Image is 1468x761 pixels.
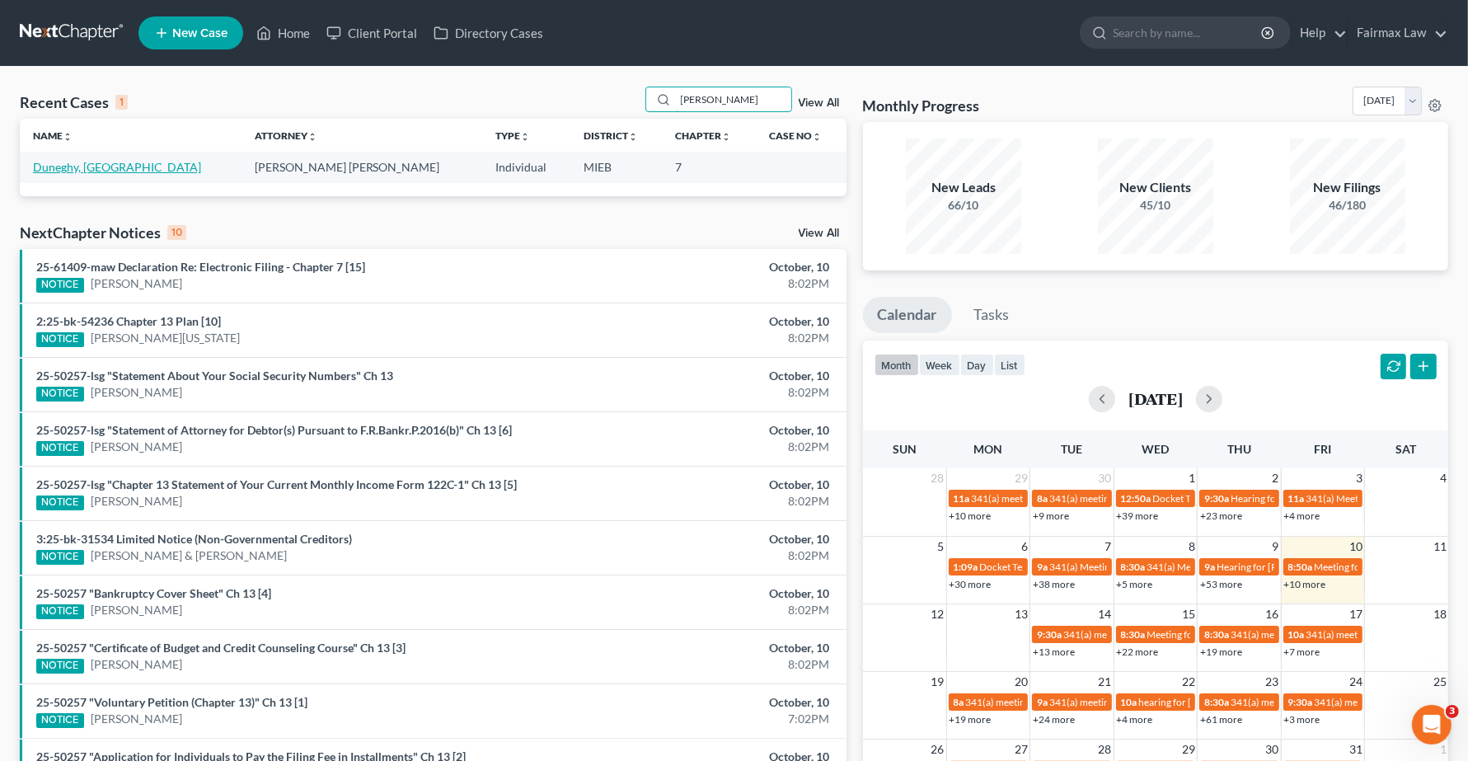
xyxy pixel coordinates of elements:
a: [PERSON_NAME] [91,656,182,673]
span: 29 [1013,468,1029,488]
span: 7 [1104,537,1114,557]
span: 341(a) meeting for [PERSON_NAME] [1231,628,1390,641]
span: 341(a) meeting for [PERSON_NAME] [966,696,1125,708]
div: NOTICE [36,659,84,674]
span: 3 [1446,705,1459,718]
span: 341(a) meeting for [PERSON_NAME] [1063,628,1222,641]
a: Help [1292,18,1347,48]
span: 8 [1187,537,1197,557]
div: 66/10 [906,197,1021,214]
a: Attorneyunfold_more [255,129,317,142]
span: 341(a) meeting for [PERSON_NAME] & [PERSON_NAME] [1049,492,1296,505]
a: Nameunfold_more [33,129,73,142]
span: 341(a) Meeting for Rayneshia [GEOGRAPHIC_DATA] [1049,561,1278,573]
i: unfold_more [307,132,317,142]
span: 22 [1180,672,1197,692]
span: 341(a) meeting for [PERSON_NAME] [972,492,1131,505]
span: 10a [1121,696,1137,708]
span: 9:30a [1288,696,1313,708]
div: 1 [115,95,128,110]
div: NextChapter Notices [20,223,186,242]
span: 9a [1037,561,1048,573]
a: 25-61409-maw Declaration Re: Electronic Filing - Chapter 7 [15] [36,260,365,274]
span: 24 [1348,672,1364,692]
i: unfold_more [722,132,732,142]
i: unfold_more [520,132,530,142]
div: October, 10 [576,477,830,493]
span: 9 [1271,537,1281,557]
div: New Filings [1290,178,1405,197]
a: Districtunfold_more [584,129,638,142]
span: Meeting for [PERSON_NAME] [1147,628,1277,641]
span: 8a [1037,492,1048,505]
div: 8:02PM [576,384,830,401]
h2: [DATE] [1128,390,1183,407]
a: +61 more [1200,713,1242,726]
div: 8:02PM [576,275,830,292]
span: 11 [1432,537,1448,557]
a: +3 more [1284,713,1320,726]
div: 8:02PM [576,493,830,510]
div: 8:02PM [576,602,830,618]
span: 11a [1288,492,1305,505]
span: 3 [1354,468,1364,488]
span: 341(a) meeting for [PERSON_NAME] [1306,628,1466,641]
span: 9a [1204,561,1215,573]
span: 8a [954,696,964,708]
div: 8:02PM [576,656,830,673]
span: 11a [954,492,970,505]
span: Fri [1314,442,1331,456]
div: October, 10 [576,694,830,711]
span: 5 [936,537,946,557]
span: 10a [1288,628,1305,641]
div: New Leads [906,178,1021,197]
span: 9:30a [1037,628,1062,641]
a: 25-50257 "Bankruptcy Cover Sheet" Ch 13 [4] [36,586,271,600]
i: unfold_more [812,132,822,142]
span: 12:50a [1121,492,1151,505]
a: Chapterunfold_more [676,129,732,142]
div: October, 10 [576,640,830,656]
span: 21 [1097,672,1114,692]
a: +22 more [1117,646,1159,658]
span: Docket Text: for [PERSON_NAME] [980,561,1128,573]
div: October, 10 [576,531,830,547]
span: 8:30a [1121,561,1146,573]
span: 20 [1013,672,1029,692]
a: Directory Cases [425,18,551,48]
a: 25-50257 "Voluntary Petition (Chapter 13)" Ch 13 [1] [36,695,307,709]
a: [PERSON_NAME] & [PERSON_NAME] [91,547,287,564]
div: October, 10 [576,259,830,275]
span: hearing for [PERSON_NAME] [1139,696,1266,708]
div: NOTICE [36,713,84,728]
span: 28 [1097,740,1114,759]
a: 25-50257-lsg "Statement of Attorney for Debtor(s) Pursuant to F.R.Bankr.P.2016(b)" Ch 13 [6] [36,423,512,437]
span: 30 [1264,740,1281,759]
a: View All [799,228,840,239]
div: 8:02PM [576,330,830,346]
span: 341(a) meeting for [PERSON_NAME] [1049,696,1208,708]
span: Thu [1227,442,1251,456]
span: Tue [1061,442,1082,456]
div: NOTICE [36,604,84,619]
a: +9 more [1033,510,1069,522]
a: 3:25-bk-31534 Limited Notice (Non-Governmental Creditors) [36,532,352,546]
a: 25-50257-lsg "Chapter 13 Statement of Your Current Monthly Income Form 122C-1" Ch 13 [5] [36,477,517,491]
i: unfold_more [628,132,638,142]
div: 8:02PM [576,547,830,564]
span: 26 [930,740,946,759]
a: Tasks [959,297,1025,333]
span: New Case [172,27,227,40]
div: NOTICE [36,278,84,293]
div: 46/180 [1290,197,1405,214]
a: [PERSON_NAME] [91,711,182,727]
a: +19 more [1200,646,1242,658]
h3: Monthly Progress [863,96,980,115]
button: day [960,354,994,376]
div: Recent Cases [20,92,128,112]
td: [PERSON_NAME] [PERSON_NAME] [242,152,482,182]
iframe: Intercom live chat [1412,705,1452,745]
span: 10 [1348,537,1364,557]
div: NOTICE [36,332,84,347]
span: Mon [973,442,1002,456]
